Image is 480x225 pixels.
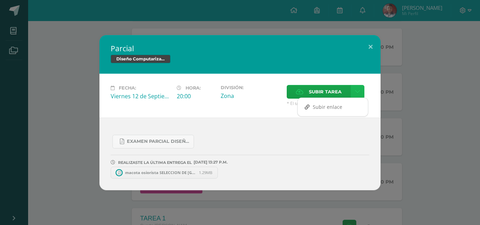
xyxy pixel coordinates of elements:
label: División: [221,85,281,90]
span: Subir enlace [313,104,342,110]
h2: Parcial [111,44,369,53]
div: 20:00 [177,92,215,100]
a: macota osiorista SELECCION DE [GEOGRAPHIC_DATA]pdf 1.29MB [111,167,218,179]
span: Fecha: [119,85,136,91]
span: Diseño Computarizado [111,55,170,63]
span: Subir tarea [309,85,342,98]
div: Viernes 12 de Septiembre [111,92,171,100]
span: 1.29MB [199,170,212,175]
span: * El tamaño máximo permitido es 50 MB [287,100,369,106]
span: Examen parcial diseño.pdf [127,139,190,144]
a: Examen parcial diseño.pdf [112,135,194,148]
span: macota osiorista SELECCION DE [GEOGRAPHIC_DATA]pdf [122,170,199,175]
span: Hora: [186,85,201,91]
span: [DATE] 13:27 P.M. [192,162,228,163]
div: Zona [221,92,281,100]
button: Close (Esc) [361,35,381,59]
span: REALIZASTE LA ÚLTIMA ENTREGA EL [118,160,192,165]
